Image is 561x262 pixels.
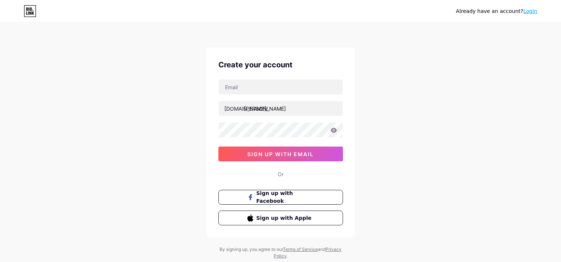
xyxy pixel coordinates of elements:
[256,189,314,205] span: Sign up with Facebook
[218,59,343,70] div: Create your account
[247,151,314,157] span: sign up with email
[523,8,537,14] a: Login
[256,214,314,222] span: Sign up with Apple
[218,190,343,205] button: Sign up with Facebook
[219,80,343,94] input: Email
[218,246,344,259] div: By signing up, you agree to our and .
[219,101,343,116] input: username
[218,147,343,161] button: sign up with email
[278,170,284,178] div: Or
[283,246,318,252] a: Terms of Service
[218,211,343,225] button: Sign up with Apple
[456,7,537,15] div: Already have an account?
[224,105,268,112] div: [DOMAIN_NAME]/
